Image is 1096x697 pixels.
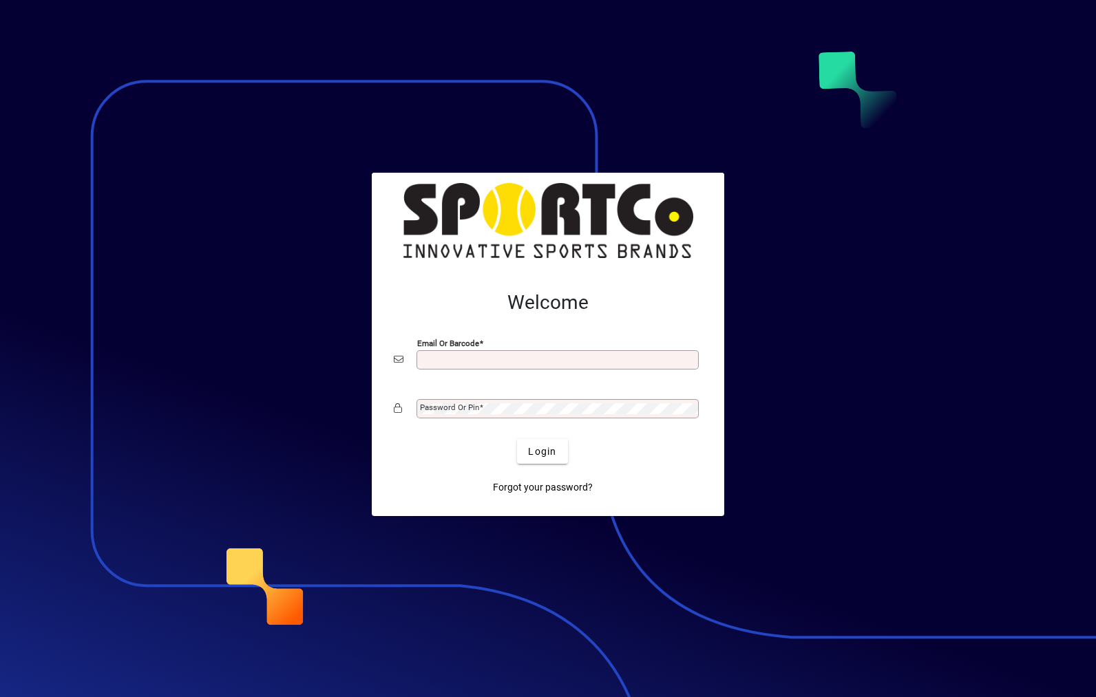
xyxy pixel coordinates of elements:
mat-label: Password or Pin [420,403,479,412]
h2: Welcome [394,291,702,314]
span: Login [528,444,556,459]
a: Forgot your password? [487,475,598,500]
span: Forgot your password? [493,480,593,495]
mat-label: Email or Barcode [417,339,479,348]
button: Login [517,439,567,464]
